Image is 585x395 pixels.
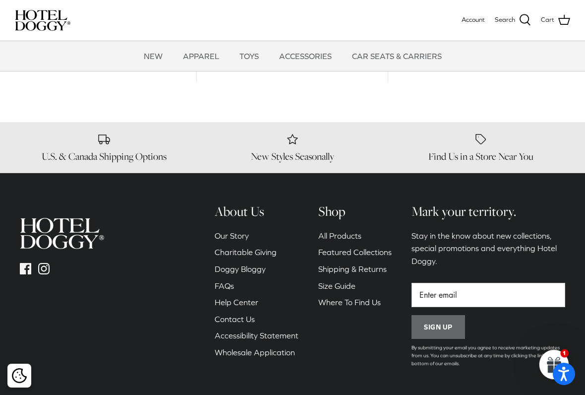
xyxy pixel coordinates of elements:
a: FAQs [215,281,234,290]
p: Stay in the know about new collections, special promotions and everything Hotel Doggy. [411,230,565,268]
div: Secondary navigation [308,203,402,378]
button: Sign up [411,315,465,339]
a: Contact Us [215,315,255,324]
a: Account [462,15,485,25]
a: Search [495,14,531,27]
h6: About Us [215,203,298,220]
img: hoteldoggycom [15,10,70,31]
a: Doggy Bloggy [215,264,266,273]
div: Cookie policy [7,364,31,388]
span: Account [462,16,485,23]
button: Cookie policy [10,367,28,385]
a: Shipping & Returns [318,264,387,273]
a: Help Center [215,298,258,307]
a: TOYS [231,41,268,71]
a: Instagram [38,263,50,274]
a: Find Us in a Store Near You [392,132,570,163]
a: U.S. & Canada Shipping Options [15,132,193,163]
a: NEW [135,41,172,71]
div: Secondary navigation [205,203,308,378]
h6: New Styles Seasonally [203,150,382,163]
p: By submitting your email you agree to receive marketing updates from us. You can unsubscribe at a... [411,344,565,368]
h6: Shop [318,203,392,220]
input: Email [411,283,565,308]
a: ACCESSORIES [270,41,341,71]
span: Search [495,15,515,25]
img: hoteldoggycom [20,218,104,249]
h6: Mark your territory. [411,203,565,220]
h6: U.S. & Canada Shipping Options [15,150,193,163]
a: CAR SEATS & CARRIERS [343,41,451,71]
span: Cart [541,15,554,25]
a: Our Story [215,231,249,240]
a: All Products [318,231,361,240]
a: Where To Find Us [318,298,381,307]
a: Featured Collections [318,248,392,257]
h6: Find Us in a Store Near You [392,150,570,163]
a: Cart [541,14,570,27]
a: APPAREL [174,41,228,71]
img: Cookie policy [12,368,27,383]
a: Size Guide [318,281,355,290]
a: Facebook [20,263,31,274]
a: Charitable Giving [215,248,277,257]
a: Accessibility Statement [215,331,298,340]
a: Wholesale Application [215,348,295,357]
